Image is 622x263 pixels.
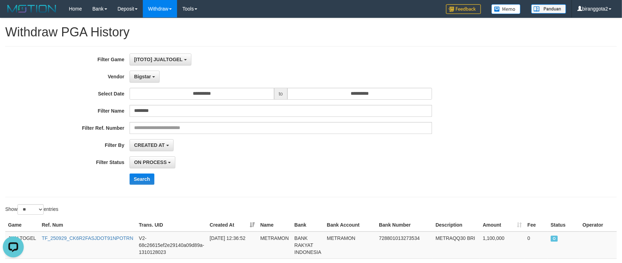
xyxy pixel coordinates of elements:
[134,142,165,148] span: CREATED AT
[207,219,257,232] th: Created At: activate to sort column ascending
[580,219,617,232] th: Operator
[130,156,175,168] button: ON PROCESS
[525,219,548,232] th: Fee
[5,204,58,215] label: Show entries
[257,232,292,259] td: METRAMON
[531,4,566,14] img: panduan.png
[134,159,167,165] span: ON PROCESS
[376,232,433,259] td: 728801013273534
[136,219,207,232] th: Trans. UID
[491,4,521,14] img: Button%20Memo.svg
[257,219,292,232] th: Name
[292,219,324,232] th: Bank
[5,3,58,14] img: MOTION_logo.png
[3,3,24,24] button: Open LiveChat chat widget
[39,219,136,232] th: Ref. Num
[5,232,39,259] td: JUALTOGEL
[551,236,558,242] span: ON PROCESS
[5,219,39,232] th: Game
[292,232,324,259] td: BANK RAKYAT INDONESIA
[446,4,481,14] img: Feedback.jpg
[134,74,151,79] span: Bigstar
[130,173,154,185] button: Search
[548,219,580,232] th: Status
[324,232,376,259] td: METRAMON
[376,219,433,232] th: Bank Number
[130,54,191,65] button: [ITOTO] JUALTOGEL
[130,71,160,83] button: Bigstar
[17,204,44,215] select: Showentries
[480,219,525,232] th: Amount: activate to sort column ascending
[136,232,207,259] td: V2-68c26615ef2e29140a09d89a-1310128023
[134,57,183,62] span: [ITOTO] JUALTOGEL
[480,232,525,259] td: 1,100,000
[274,88,287,100] span: to
[525,232,548,259] td: 0
[433,219,480,232] th: Description
[324,219,376,232] th: Bank Account
[5,25,617,39] h1: Withdraw PGA History
[130,139,174,151] button: CREATED AT
[42,235,133,241] a: TF_250929_CK6R2FASJDOT91NPOTRN
[433,232,480,259] td: METRAQQ30 BRI
[207,232,257,259] td: [DATE] 12:36:52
